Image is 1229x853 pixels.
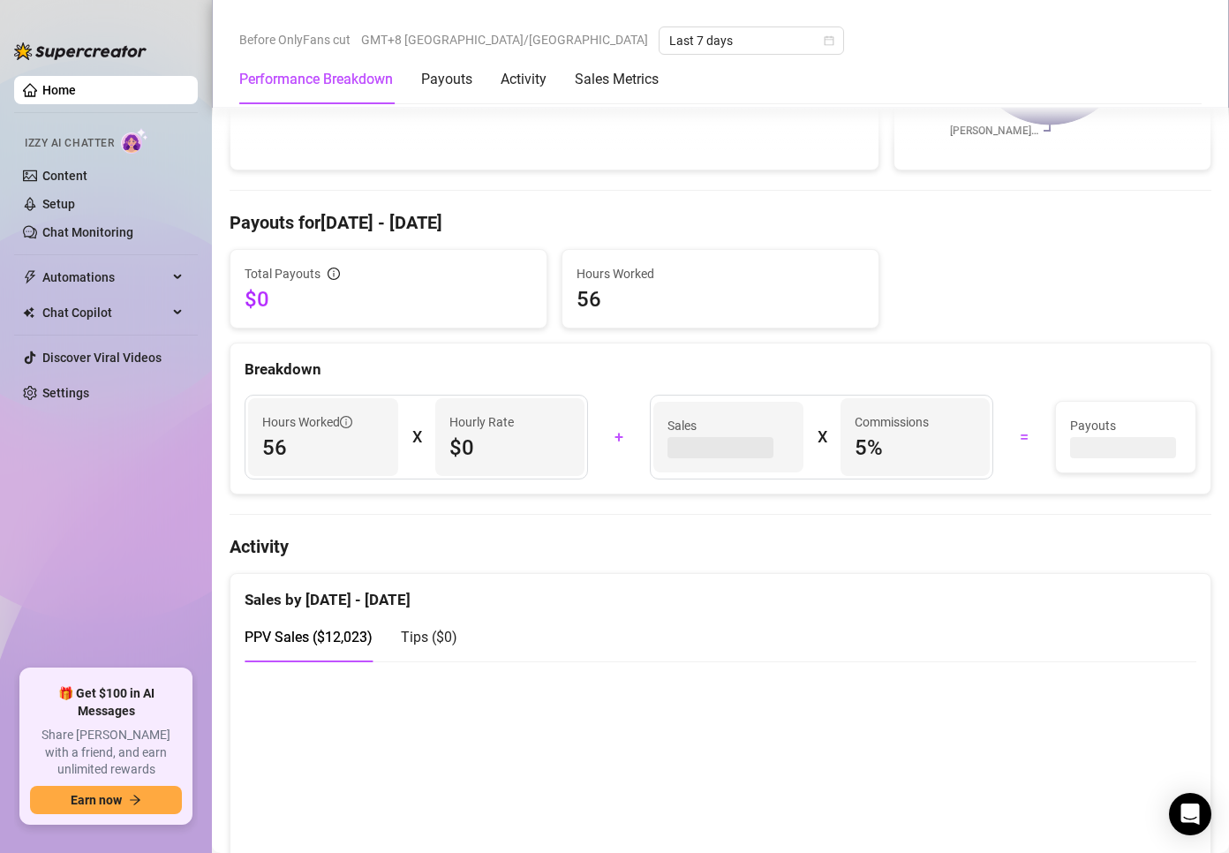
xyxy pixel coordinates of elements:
h4: Activity [230,534,1211,559]
a: Content [42,169,87,183]
span: PPV Sales ( $12,023 ) [245,629,373,645]
span: Automations [42,263,168,291]
img: Chat Copilot [23,306,34,319]
img: AI Chatter [121,128,148,154]
button: Earn nowarrow-right [30,786,182,814]
span: Izzy AI Chatter [25,135,114,152]
span: $0 [245,285,532,313]
div: Sales Metrics [575,69,659,90]
div: Breakdown [245,358,1196,381]
span: $0 [449,434,571,462]
article: Hourly Rate [449,412,514,432]
span: Hours Worked [577,264,864,283]
a: Home [42,83,76,97]
span: Earn now [71,793,122,807]
span: Last 7 days [669,27,833,54]
div: Payouts [421,69,472,90]
a: Setup [42,197,75,211]
span: Tips ( $0 ) [401,629,457,645]
span: 56 [262,434,384,462]
span: Payouts [1070,416,1181,435]
a: Settings [42,386,89,400]
span: thunderbolt [23,270,37,284]
span: 🎁 Get $100 in AI Messages [30,685,182,720]
span: arrow-right [129,794,141,806]
span: Share [PERSON_NAME] with a friend, and earn unlimited rewards [30,727,182,779]
div: = [1004,423,1044,451]
text: [PERSON_NAME]… [950,125,1038,137]
div: X [412,423,421,451]
span: Before OnlyFans cut [239,26,351,53]
span: Hours Worked [262,412,352,432]
span: 5 % [855,434,976,462]
img: logo-BBDzfeDw.svg [14,42,147,60]
div: + [599,423,639,451]
span: Total Payouts [245,264,320,283]
span: 56 [577,285,864,313]
span: Sales [667,416,789,435]
div: Open Intercom Messenger [1169,793,1211,835]
div: X [818,423,826,451]
span: Chat Copilot [42,298,168,327]
h4: Payouts for [DATE] - [DATE] [230,210,1211,235]
span: calendar [824,35,834,46]
article: Commissions [855,412,929,432]
span: GMT+8 [GEOGRAPHIC_DATA]/[GEOGRAPHIC_DATA] [361,26,648,53]
div: Performance Breakdown [239,69,393,90]
span: info-circle [340,416,352,428]
span: info-circle [328,268,340,280]
div: Sales by [DATE] - [DATE] [245,574,1196,612]
a: Discover Viral Videos [42,351,162,365]
div: Activity [501,69,547,90]
a: Chat Monitoring [42,225,133,239]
